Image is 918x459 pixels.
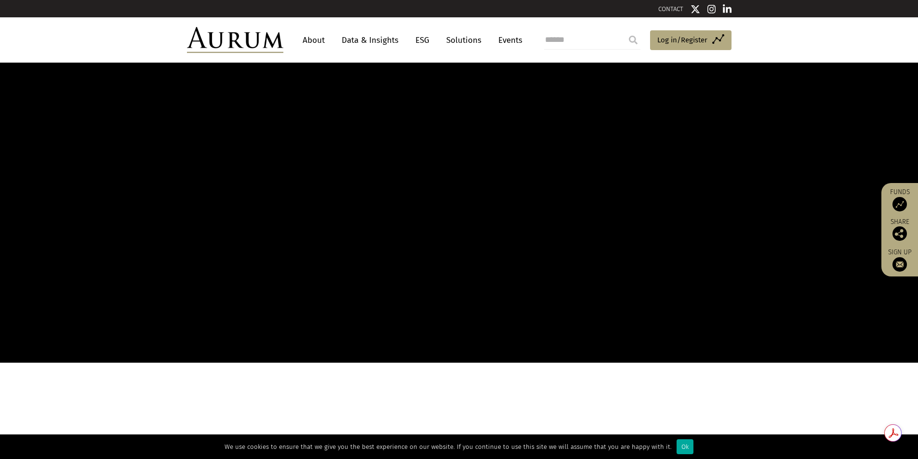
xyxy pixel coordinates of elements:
img: Access Funds [892,197,907,211]
div: Ok [677,439,693,454]
a: ESG [411,31,434,49]
img: Twitter icon [691,4,700,14]
img: Instagram icon [707,4,716,14]
a: Funds [886,188,913,211]
span: Log in/Register [657,34,707,46]
a: About [298,31,330,49]
a: Sign up [886,248,913,272]
img: Linkedin icon [723,4,732,14]
img: Sign up to our newsletter [892,257,907,272]
img: Share this post [892,226,907,241]
input: Submit [624,30,643,50]
a: Data & Insights [337,31,403,49]
a: Events [493,31,522,49]
a: Solutions [441,31,486,49]
a: Log in/Register [650,30,732,51]
a: CONTACT [658,5,683,13]
div: Share [886,219,913,241]
img: Aurum [187,27,283,53]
